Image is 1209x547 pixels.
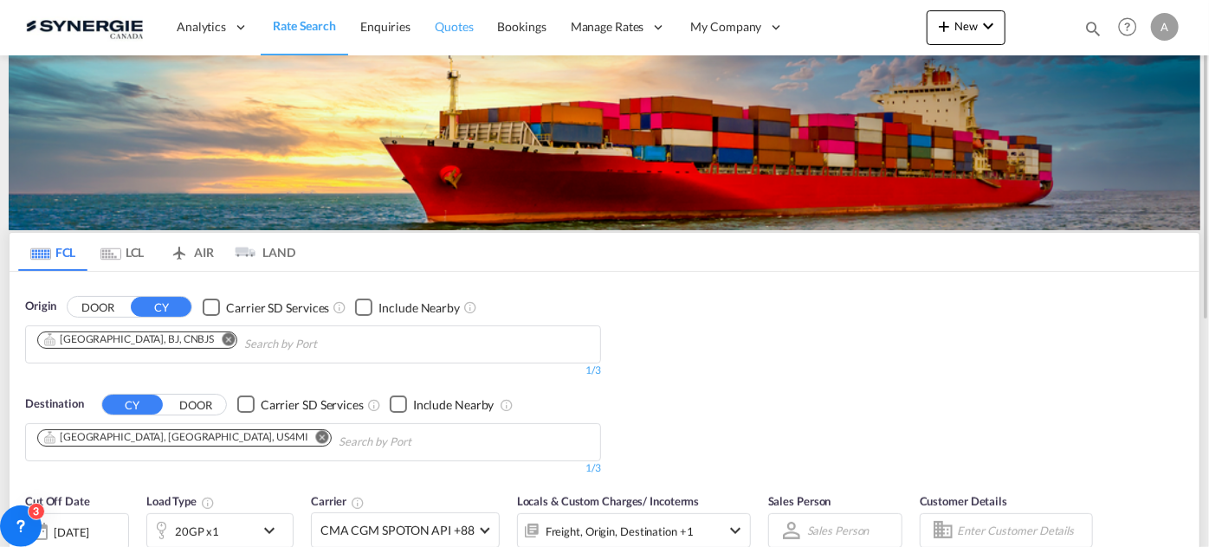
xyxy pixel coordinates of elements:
div: 20GP x1 [175,519,219,544]
md-icon: icon-chevron-down [725,520,746,541]
input: Enter Customer Details [957,518,1087,544]
div: icon-magnify [1083,19,1102,45]
md-checkbox: Checkbox No Ink [203,298,329,316]
span: My Company [691,18,762,35]
button: Remove [305,430,331,447]
md-icon: Unchecked: Ignores neighbouring ports when fetching rates.Checked : Includes neighbouring ports w... [463,300,477,314]
span: New [934,19,999,33]
span: Locals & Custom Charges [517,494,700,508]
span: / Incoterms [643,494,700,508]
md-tab-item: LAND [226,233,295,271]
span: Load Type [146,494,215,508]
div: A [1151,13,1179,41]
button: CY [131,297,191,317]
input: Chips input. [339,428,503,456]
button: DOOR [165,395,226,415]
span: Origin [25,298,56,315]
input: Chips input. [244,331,409,358]
md-icon: icon-chevron-down [978,16,999,36]
button: DOOR [68,297,128,317]
md-icon: The selected Trucker/Carrierwill be displayed in the rate results If the rates are from another f... [351,496,365,510]
span: Manage Rates [571,18,644,35]
div: 1/3 [25,461,601,476]
span: Sales Person [768,494,831,508]
md-icon: icon-plus 400-fg [934,16,954,36]
md-chips-wrap: Chips container. Use arrow keys to select chips. [35,326,416,358]
span: Rate Search [273,18,336,33]
md-checkbox: Checkbox No Ink [390,396,495,414]
span: Customer Details [920,494,1007,508]
md-icon: icon-information-outline [201,496,215,510]
md-icon: Unchecked: Search for CY (Container Yard) services for all selected carriers.Checked : Search for... [333,300,346,314]
md-icon: icon-airplane [169,242,190,255]
span: Quotes [435,19,473,34]
div: Include Nearby [378,299,460,317]
button: CY [102,395,163,415]
span: Help [1113,12,1142,42]
div: Include Nearby [413,396,495,414]
md-tab-item: AIR [157,233,226,271]
div: Help [1113,12,1151,43]
md-icon: Unchecked: Ignores neighbouring ports when fetching rates.Checked : Includes neighbouring ports w... [500,398,514,412]
span: Enquiries [360,19,411,34]
div: Press delete to remove this chip. [43,332,217,347]
span: Bookings [498,19,546,34]
button: Remove [210,332,236,350]
md-checkbox: Checkbox No Ink [355,298,460,316]
img: LCL+%26+FCL+BACKGROUND.png [9,55,1200,230]
div: Miami, AZ, US4MI [43,430,308,445]
md-icon: Unchecked: Search for CY (Container Yard) services for all selected carriers.Checked : Search for... [367,398,381,412]
md-select: Sales Person [805,518,871,544]
md-icon: icon-chevron-down [259,520,288,541]
md-chips-wrap: Chips container. Use arrow keys to select chips. [35,424,510,456]
div: [DATE] [54,524,89,540]
div: Carrier SD Services [261,396,364,414]
md-tab-item: FCL [18,233,87,271]
md-icon: icon-magnify [1083,19,1102,38]
div: Press delete to remove this chip. [43,430,312,445]
span: Cut Off Date [25,494,90,508]
md-tab-item: LCL [87,233,157,271]
span: Carrier [311,494,365,508]
span: Analytics [177,18,226,35]
div: Freight Origin Destination Factory Stuffing [546,519,694,544]
div: 1/3 [25,364,601,378]
md-pagination-wrapper: Use the left and right arrow keys to navigate between tabs [18,233,295,271]
button: icon-plus 400-fgNewicon-chevron-down [927,10,1005,45]
span: Destination [25,396,84,413]
span: CMA CGM SPOTON API +88 [320,522,475,539]
md-checkbox: Checkbox No Ink [237,396,364,414]
div: Carrier SD Services [226,299,329,317]
img: 1f56c880d42311ef80fc7dca854c8e59.png [26,8,143,47]
div: Beijing, BJ, CNBJS [43,332,214,347]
